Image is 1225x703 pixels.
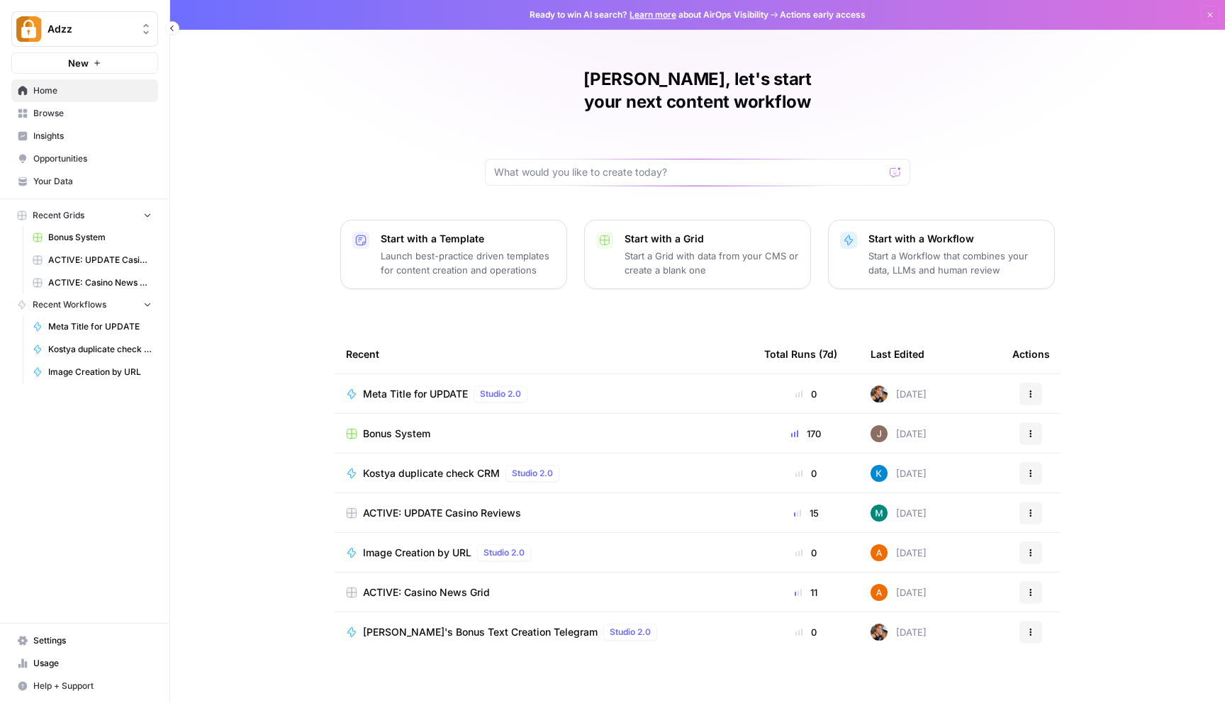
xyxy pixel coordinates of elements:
[363,585,490,600] span: ACTIVE: Casino News Grid
[33,175,152,188] span: Your Data
[11,652,158,675] a: Usage
[11,52,158,74] button: New
[26,226,158,249] a: Bonus System
[33,84,152,97] span: Home
[33,152,152,165] span: Opportunities
[630,9,676,20] a: Learn more
[381,232,555,246] p: Start with a Template
[871,386,888,403] img: nwfydx8388vtdjnj28izaazbsiv8
[764,585,848,600] div: 11
[346,506,742,520] a: ACTIVE: UPDATE Casino Reviews
[48,276,152,289] span: ACTIVE: Casino News Grid
[346,427,742,441] a: Bonus System
[48,254,152,266] span: ACTIVE: UPDATE Casino Reviews
[530,9,768,21] span: Ready to win AI search? about AirOps Visibility
[11,11,158,47] button: Workspace: Adzz
[584,220,811,289] button: Start with a GridStart a Grid with data from your CMS or create a blank one
[363,466,500,480] span: Kostya duplicate check CRM
[11,675,158,697] button: Help + Support
[346,585,742,600] a: ACTIVE: Casino News Grid
[11,205,158,226] button: Recent Grids
[764,387,848,401] div: 0
[868,232,1043,246] p: Start with a Workflow
[363,506,521,520] span: ACTIVE: UPDATE Casino Reviews
[868,249,1043,277] p: Start a Workflow that combines your data, LLMs and human review
[512,467,553,480] span: Studio 2.0
[610,626,651,639] span: Studio 2.0
[381,249,555,277] p: Launch best-practice driven templates for content creation and operations
[346,334,742,373] div: Recent
[26,361,158,383] a: Image Creation by URL
[26,249,158,271] a: ACTIVE: UPDATE Casino Reviews
[871,465,927,482] div: [DATE]
[871,386,927,403] div: [DATE]
[871,584,927,601] div: [DATE]
[33,298,106,311] span: Recent Workflows
[48,366,152,378] span: Image Creation by URL
[485,68,910,113] h1: [PERSON_NAME], let's start your next content workflow
[11,170,158,193] a: Your Data
[33,634,152,647] span: Settings
[33,209,84,222] span: Recent Grids
[340,220,567,289] button: Start with a TemplateLaunch best-practice driven templates for content creation and operations
[871,624,888,641] img: nwfydx8388vtdjnj28izaazbsiv8
[780,9,866,21] span: Actions early access
[11,629,158,652] a: Settings
[47,22,133,36] span: Adzz
[764,546,848,560] div: 0
[871,334,924,373] div: Last Edited
[26,338,158,361] a: Kostya duplicate check CRM
[871,505,927,522] div: [DATE]
[625,232,799,246] p: Start with a Grid
[871,425,888,442] img: qk6vosqy2sb4ovvtvs3gguwethpi
[33,107,152,120] span: Browse
[11,79,158,102] a: Home
[494,165,884,179] input: What would you like to create today?
[48,343,152,356] span: Kostya duplicate check CRM
[68,56,89,70] span: New
[48,320,152,333] span: Meta Title for UPDATE
[828,220,1055,289] button: Start with a WorkflowStart a Workflow that combines your data, LLMs and human review
[764,506,848,520] div: 15
[483,546,525,559] span: Studio 2.0
[764,334,837,373] div: Total Runs (7d)
[625,249,799,277] p: Start a Grid with data from your CMS or create a blank one
[16,16,42,42] img: Adzz Logo
[363,427,430,441] span: Bonus System
[363,546,471,560] span: Image Creation by URL
[33,657,152,670] span: Usage
[346,624,742,641] a: [PERSON_NAME]'s Bonus Text Creation TelegramStudio 2.0
[871,544,927,561] div: [DATE]
[764,427,848,441] div: 170
[11,102,158,125] a: Browse
[346,544,742,561] a: Image Creation by URLStudio 2.0
[26,315,158,338] a: Meta Title for UPDATE
[346,465,742,482] a: Kostya duplicate check CRMStudio 2.0
[33,130,152,142] span: Insights
[1012,334,1050,373] div: Actions
[871,544,888,561] img: 1uqwqwywk0hvkeqipwlzjk5gjbnq
[871,505,888,522] img: slv4rmlya7xgt16jt05r5wgtlzht
[26,271,158,294] a: ACTIVE: Casino News Grid
[871,425,927,442] div: [DATE]
[11,294,158,315] button: Recent Workflows
[480,388,521,400] span: Studio 2.0
[764,466,848,480] div: 0
[871,465,888,482] img: iwdyqet48crsyhqvxhgywfzfcsin
[11,147,158,170] a: Opportunities
[33,680,152,692] span: Help + Support
[871,584,888,601] img: 1uqwqwywk0hvkeqipwlzjk5gjbnq
[764,625,848,639] div: 0
[11,125,158,147] a: Insights
[48,231,152,244] span: Bonus System
[363,387,468,401] span: Meta Title for UPDATE
[346,386,742,403] a: Meta Title for UPDATEStudio 2.0
[871,624,927,641] div: [DATE]
[363,625,598,639] span: [PERSON_NAME]'s Bonus Text Creation Telegram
